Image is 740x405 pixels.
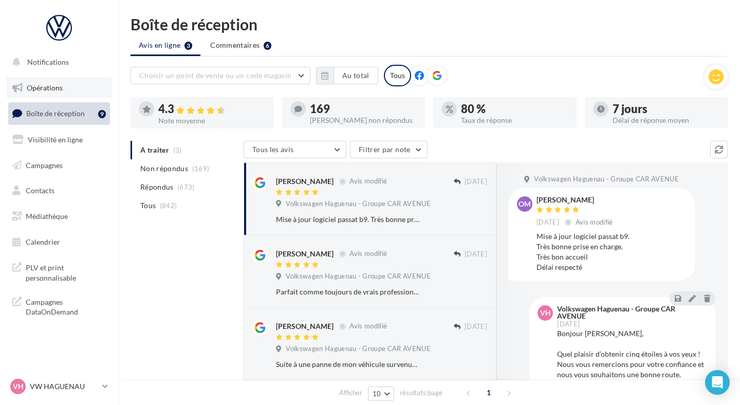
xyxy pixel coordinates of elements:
[6,206,112,227] a: Médiathèque
[536,218,559,227] span: [DATE]
[26,261,106,283] span: PLV et print personnalisable
[368,386,394,401] button: 10
[6,256,112,287] a: PLV et print personnalisable
[158,117,266,124] div: Note moyenne
[534,175,679,184] span: Volkswagen Haguenau - Groupe CAR AVENUE
[6,77,112,99] a: Opérations
[6,129,112,151] a: Visibilité en ligne
[98,110,106,118] div: 9
[276,287,420,297] div: Parfait comme toujours de vrais professionnels
[316,67,378,84] button: Au total
[192,164,210,173] span: (169)
[160,201,177,210] span: (842)
[13,381,24,392] span: VH
[177,183,195,191] span: (673)
[6,231,112,253] a: Calendrier
[519,199,531,209] span: om
[339,388,362,398] span: Afficher
[400,388,442,398] span: résultats/page
[536,231,687,272] div: Mise à jour logiciel passat b9. Très bonne prise en charge. Très bon accueil Délai respecté
[349,177,387,186] span: Avis modifié
[286,344,431,354] span: Volkswagen Haguenau - Groupe CAR AVENUE
[465,250,487,259] span: [DATE]
[613,117,720,124] div: Délai de réponse moyen
[540,308,551,318] span: VH
[480,384,497,401] span: 1
[264,42,271,50] div: 6
[6,51,108,73] button: Notifications
[461,117,568,124] div: Taux de réponse
[334,67,378,84] button: Au total
[613,103,720,115] div: 7 jours
[276,321,334,332] div: [PERSON_NAME]
[26,186,54,195] span: Contacts
[310,103,417,115] div: 169
[26,295,106,317] span: Campagnes DataOnDemand
[286,199,431,209] span: Volkswagen Haguenau - Groupe CAR AVENUE
[6,155,112,176] a: Campagnes
[140,200,156,211] span: Tous
[30,381,98,392] p: VW HAGUENAU
[139,71,291,80] span: Choisir un point de vente ou un code magasin
[276,214,420,225] div: Mise à jour logiciel passat b9. Très bonne prise en charge. Très bon accueil Délai respecté
[26,160,63,169] span: Campagnes
[252,145,294,154] span: Tous les avis
[6,102,112,124] a: Boîte de réception9
[26,212,68,220] span: Médiathèque
[26,109,85,118] span: Boîte de réception
[310,117,417,124] div: [PERSON_NAME] non répondus
[26,237,60,246] span: Calendrier
[373,390,381,398] span: 10
[465,322,487,332] span: [DATE]
[557,321,580,327] span: [DATE]
[8,377,110,396] a: VH VW HAGUENAU
[349,322,387,330] span: Avis modifié
[384,65,411,86] div: Tous
[576,218,613,226] span: Avis modifié
[286,272,431,281] span: Volkswagen Haguenau - Groupe CAR AVENUE
[140,163,188,174] span: Non répondus
[276,176,334,187] div: [PERSON_NAME]
[705,370,730,395] div: Open Intercom Messenger
[350,141,428,158] button: Filtrer par note
[461,103,568,115] div: 80 %
[349,250,387,258] span: Avis modifié
[557,305,705,320] div: Volkswagen Haguenau - Groupe CAR AVENUE
[210,40,260,50] span: Commentaires
[276,249,334,259] div: [PERSON_NAME]
[27,83,63,92] span: Opérations
[6,180,112,201] a: Contacts
[158,103,266,115] div: 4.3
[465,177,487,187] span: [DATE]
[536,196,615,204] div: [PERSON_NAME]
[131,16,728,32] div: Boîte de réception
[140,182,174,192] span: Répondus
[131,67,310,84] button: Choisir un point de vente ou un code magasin
[6,291,112,321] a: Campagnes DataOnDemand
[244,141,346,158] button: Tous les avis
[27,58,69,66] span: Notifications
[276,359,420,370] div: Suite à une panne de mon véhicule survenue fin juin, mon véhicule a été pris en charge par M. [PE...
[28,135,83,144] span: Visibilité en ligne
